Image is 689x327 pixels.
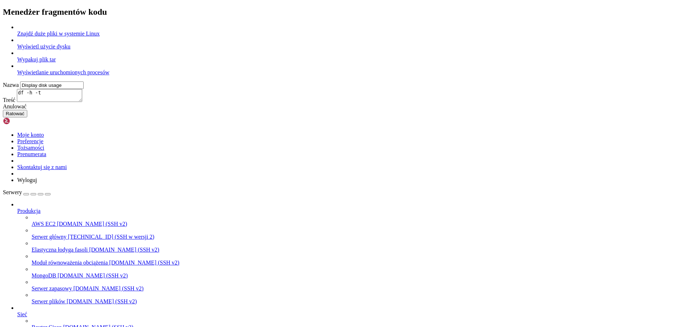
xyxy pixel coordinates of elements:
a: Moduł równoważenia obciążenia [DOMAIN_NAME] (SSH v2) [32,260,686,266]
li: Wypakuj plik tar [17,50,686,63]
font: Treść [3,97,15,103]
font: [DOMAIN_NAME] (SSH v2) [57,221,127,227]
li: Serwer zapasowy [DOMAIN_NAME] (SSH v2) [32,279,686,292]
li: Wyświetlanie uruchomionych procesów [17,63,686,76]
a: Moje konto [17,132,44,138]
font: Dokładne warunki dystrybucji dla każdego programu opisano w [3,21,172,27]
font: [DOMAIN_NAME] (SSH v2) [73,285,144,291]
font: Debian GNU/Linux nie jest objęty żadną gwarancją, w zakresie [3,39,175,45]
span: @ [14,58,17,64]
a: Prenumerata [17,151,46,157]
div: (41, 9) [127,58,130,64]
input: Nazwa fragmentu kodu [20,81,84,89]
font: Wyloguj [17,177,37,183]
button: Ratować [3,110,27,117]
span: Debian-1101-bullseye-amd64-base [17,58,106,64]
li: AWS EC2 [DOMAIN_NAME] (SSH v2) [32,214,686,227]
font: dozwolone przez obowiązujące prawo. [3,46,103,51]
font: pojedyncze pliki w /usr/share/doc/*/copyright. [3,27,135,33]
font: Moduł równoważenia obciążenia [32,260,108,266]
font: AWS EC2 [32,221,56,227]
li: Moduł równoważenia obciążenia [DOMAIN_NAME] (SSH v2) [32,253,686,266]
font: Serwer główny [32,234,66,240]
li: MongoDB [DOMAIN_NAME] (SSH v2) [32,266,686,279]
font: Linux Debian-1101-bullseye-amd64-base 5.10.0-9-amd64 #1 SMP Debian 5.10.70-1 ([DATE]) x86_64 [3,3,267,9]
font: [DOMAIN_NAME] (SSH v2) [109,260,179,266]
a: Produkcja [17,208,686,214]
span: ~ [106,58,109,64]
span: # [109,58,112,64]
font: Elastyczna łodyga fasoli [32,247,88,253]
font: Produkcja [17,208,41,214]
font: Anulować [3,103,27,109]
span: root [3,58,14,64]
font: Programy wchodzące w skład systemu Debian GNU/Linux są wolnym oprogramowaniem; [3,15,227,21]
img: Shellngn [3,117,44,125]
li: Produkcja [17,201,686,305]
font: Serwer zapasowy [32,285,72,291]
font: MongoDB [32,272,56,279]
a: Tożsamości [17,145,44,151]
font: [DOMAIN_NAME] (SSH v2) [89,247,159,253]
a: Wypakuj plik tar [17,56,56,62]
a: Serwer zapasowy [DOMAIN_NAME] (SSH v2) [32,285,686,292]
font: Ostatnie logowanie: [DATE] 23:39:36 z adresu [TECHNICAL_ID] [3,52,172,57]
a: Serwer plików [DOMAIN_NAME] (SSH v2) [32,298,686,305]
a: Skontaktuj się z nami [17,164,67,170]
a: Serwer główny [TECHNICAL_ID] (SSH w wersji 2) [32,234,686,240]
a: MongoDB [DOMAIN_NAME] (SSH v2) [32,272,686,279]
a: Serwery [3,189,51,195]
li: Elastyczna łodyga fasoli [DOMAIN_NAME] (SSH v2) [32,240,686,253]
li: Serwer plików [DOMAIN_NAME] (SSH v2) [32,292,686,305]
a: Wyświetl użycie dysku [17,43,70,50]
font: [DOMAIN_NAME] (SSH v2) [57,272,128,279]
li: Serwer główny [TECHNICAL_ID] (SSH w wersji 2) [32,227,686,240]
font: [TECHNICAL_ID] (SSH w wersji 2) [68,234,154,240]
font: Menedżer fragmentów kodu [3,7,107,17]
font: Sieć [17,311,27,317]
font: Nazwa [3,82,19,88]
font: Serwery [3,189,22,195]
font: Serwer plików [32,298,65,304]
li: Znajdź duże pliki w systemie Linux [17,24,686,37]
a: Preferencje [17,138,43,144]
a: Elastyczna łodyga fasoli [DOMAIN_NAME] (SSH v2) [32,247,686,253]
font: [DOMAIN_NAME] (SSH v2) [67,298,137,304]
a: AWS EC2 [DOMAIN_NAME] (SSH v2) [32,221,686,227]
a: Sieć [17,311,686,318]
a: Znajdź duże pliki w systemie Linux [17,31,100,37]
font: Ratować [6,111,24,116]
a: Wyświetlanie uruchomionych procesów [17,69,109,75]
li: Wyświetl użycie dysku [17,37,686,50]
